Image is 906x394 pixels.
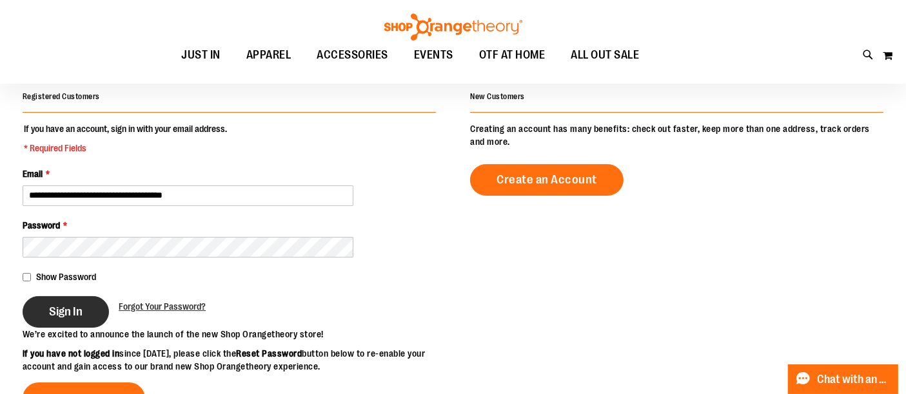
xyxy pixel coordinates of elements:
[36,272,96,282] span: Show Password
[23,169,43,179] span: Email
[317,41,389,70] span: ACCESSORIES
[818,373,891,386] span: Chat with an Expert
[23,296,109,328] button: Sign In
[237,348,302,359] strong: Reset Password
[246,41,291,70] span: APPAREL
[382,14,524,41] img: Shop Orangetheory
[23,328,453,341] p: We’re excited to announce the launch of the new Shop Orangetheory store!
[414,41,453,70] span: EVENTS
[23,347,453,373] p: since [DATE], please click the button below to re-enable your account and gain access to our bran...
[470,92,525,101] strong: New Customers
[23,220,60,230] span: Password
[23,92,100,101] strong: Registered Customers
[182,41,221,70] span: JUST IN
[479,41,546,70] span: OTF AT HOME
[24,142,227,155] span: * Required Fields
[23,348,120,359] strong: If you have not logged in
[470,164,624,196] a: Create an Account
[571,41,640,70] span: ALL OUT SALE
[470,122,883,148] p: Creating an account has many benefits: check out faster, keep more than one address, track orders...
[788,364,899,394] button: Chat with an Expert
[49,305,83,319] span: Sign In
[23,122,228,155] legend: If you have an account, sign in with your email address.
[119,300,206,313] a: Forgot Your Password?
[497,173,597,187] span: Create an Account
[119,301,206,312] span: Forgot Your Password?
